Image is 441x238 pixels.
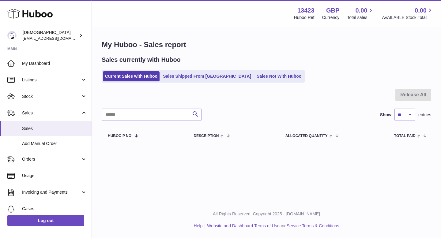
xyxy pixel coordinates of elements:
h2: Sales currently with Huboo [102,56,181,64]
span: Stock [22,94,81,99]
div: Huboo Ref [294,15,315,20]
div: [DEMOGRAPHIC_DATA] [23,30,78,41]
strong: 13423 [297,6,315,15]
a: Log out [7,215,84,226]
span: Cases [22,206,87,212]
img: olgazyuz@outlook.com [7,31,17,40]
strong: GBP [326,6,339,15]
span: 0.00 [415,6,427,15]
span: Sales [22,110,81,116]
span: entries [418,112,431,118]
span: Huboo P no [108,134,131,138]
span: Add Manual Order [22,141,87,147]
span: 0.00 [356,6,367,15]
a: Help [194,223,203,228]
span: ALLOCATED Quantity [285,134,328,138]
li: and [205,223,339,229]
span: Total sales [347,15,374,20]
span: Listings [22,77,81,83]
span: Usage [22,173,87,179]
span: My Dashboard [22,61,87,66]
span: Sales [22,126,87,132]
label: Show [380,112,391,118]
h1: My Huboo - Sales report [102,40,431,50]
span: Description [194,134,219,138]
p: All Rights Reserved. Copyright 2025 - [DOMAIN_NAME] [97,211,436,217]
a: Service Terms & Conditions [287,223,339,228]
span: [EMAIL_ADDRESS][DOMAIN_NAME] [23,36,90,41]
span: Invoicing and Payments [22,189,81,195]
div: Currency [322,15,340,20]
span: Orders [22,156,81,162]
a: Sales Shipped From [GEOGRAPHIC_DATA] [161,71,253,81]
span: AVAILABLE Stock Total [382,15,434,20]
a: 0.00 AVAILABLE Stock Total [382,6,434,20]
a: 0.00 Total sales [347,6,374,20]
a: Sales Not With Huboo [254,71,303,81]
span: Total paid [394,134,416,138]
a: Website and Dashboard Terms of Use [207,223,279,228]
a: Current Sales with Huboo [103,71,160,81]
